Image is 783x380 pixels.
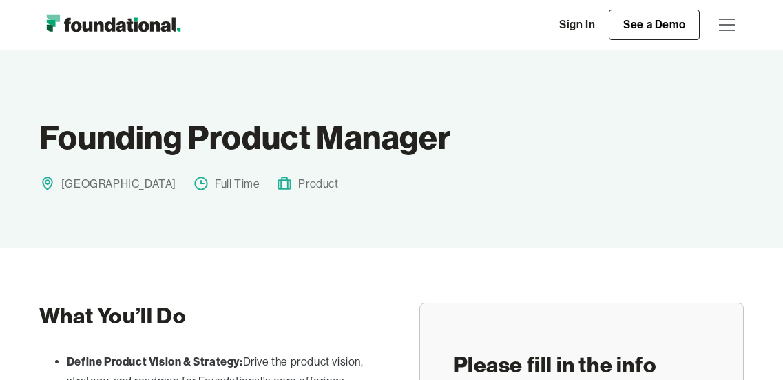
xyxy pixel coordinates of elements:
a: home [39,11,187,39]
div: menu [711,8,744,41]
img: Foundational Logo [39,11,187,39]
div: Full Time [215,175,260,193]
div: [GEOGRAPHIC_DATA] [61,175,176,193]
div: Product [298,175,338,193]
strong: What You’ll Do [39,303,186,329]
a: Sign In [545,10,609,39]
strong: Define Product Vision & Strategy: [67,354,243,368]
a: See a Demo [609,10,700,40]
h1: Founding Product Manager [39,119,744,159]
